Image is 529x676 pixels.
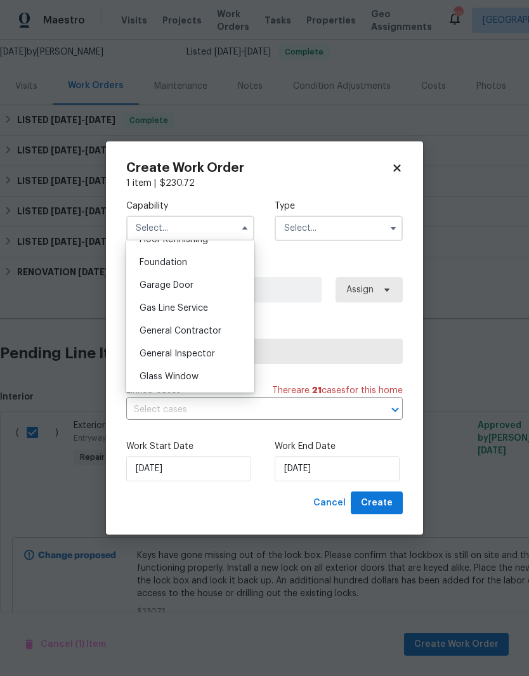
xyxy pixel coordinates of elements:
[272,384,403,397] span: There are case s for this home
[361,495,393,511] span: Create
[275,200,403,212] label: Type
[275,440,403,453] label: Work End Date
[126,216,254,241] input: Select...
[308,491,351,515] button: Cancel
[126,456,251,481] input: M/D/YYYY
[312,386,322,395] span: 21
[126,440,254,453] label: Work Start Date
[140,258,187,267] span: Foundation
[126,400,367,420] input: Select cases
[126,261,403,274] label: Work Order Manager
[351,491,403,515] button: Create
[140,372,199,381] span: Glass Window
[237,221,252,236] button: Hide options
[126,177,403,190] div: 1 item |
[126,323,403,335] label: Trade Partner
[137,345,392,358] span: Select trade partner
[126,162,391,174] h2: Create Work Order
[275,456,400,481] input: M/D/YYYY
[140,349,215,358] span: General Inspector
[140,304,208,313] span: Gas Line Service
[126,200,254,212] label: Capability
[386,401,404,419] button: Open
[346,283,374,296] span: Assign
[160,179,195,188] span: $ 230.72
[386,221,401,236] button: Show options
[140,327,221,335] span: General Contractor
[140,281,193,290] span: Garage Door
[275,216,403,241] input: Select...
[313,495,346,511] span: Cancel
